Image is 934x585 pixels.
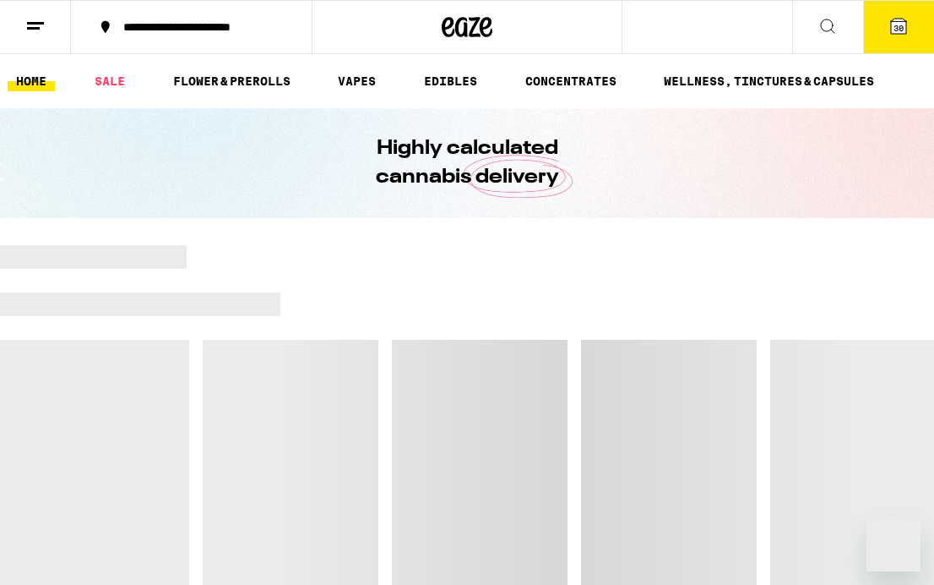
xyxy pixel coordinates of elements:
[415,71,486,91] a: EDIBLES
[863,1,934,53] button: 30
[165,71,299,91] a: FLOWER & PREROLLS
[328,134,606,192] h1: Highly calculated cannabis delivery
[8,71,55,91] a: HOME
[655,71,882,91] a: WELLNESS, TINCTURES & CAPSULES
[517,71,625,91] a: CONCENTRATES
[893,23,904,33] span: 30
[866,517,920,571] iframe: Button to launch messaging window
[86,71,133,91] a: SALE
[329,71,384,91] a: VAPES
